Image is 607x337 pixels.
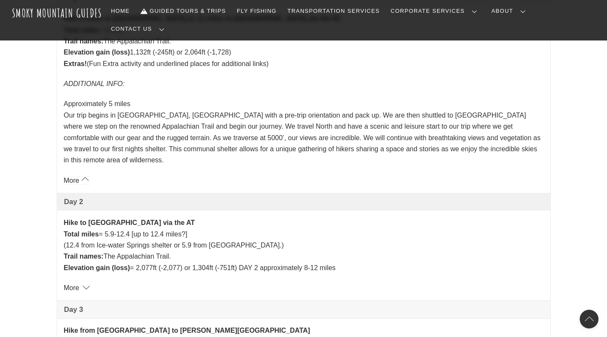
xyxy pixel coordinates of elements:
[64,197,543,207] span: Day 2
[57,301,550,318] a: Day 3
[64,284,88,291] a: More
[64,177,88,184] a: More
[137,2,229,20] a: Guided Tours & Trips
[64,13,544,69] p: = (3-11) The Appalachian Trail. 1,132ft (-245ft) or 2,064ft (-1,728) (Fun Extra activity and unde...
[387,2,484,20] a: Corporate Services
[64,98,544,166] p: Approximately 5 miles Our trip begins in [GEOGRAPHIC_DATA], [GEOGRAPHIC_DATA] with a pre-trip ori...
[64,253,104,260] strong: Trail names:
[57,193,550,210] a: Day 2
[64,37,104,45] strong: Trail names:
[64,217,544,274] p: = 5.9-12.4 [up to 12.4 miles?] (12.4 from Ice-water Springs shelter or 5.9 from [GEOGRAPHIC_DATA]...
[64,305,543,315] span: Day 3
[488,2,532,20] a: About
[108,2,133,20] a: Home
[64,264,130,271] strong: Elevation gain (loss)
[64,230,99,238] strong: Total miles
[12,6,102,20] a: Smoky Mountain Guides
[64,49,130,56] strong: Elevation gain (loss)
[64,327,310,334] strong: Hike from [GEOGRAPHIC_DATA] to [PERSON_NAME][GEOGRAPHIC_DATA]
[233,2,280,20] a: Fly Fishing
[284,2,383,20] a: Transportation Services
[64,60,87,67] strong: Extras!
[64,80,125,87] em: ADDITIONAL INFO:
[64,219,195,226] strong: Hike to [GEOGRAPHIC_DATA] via the AT
[108,20,171,38] a: Contact Us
